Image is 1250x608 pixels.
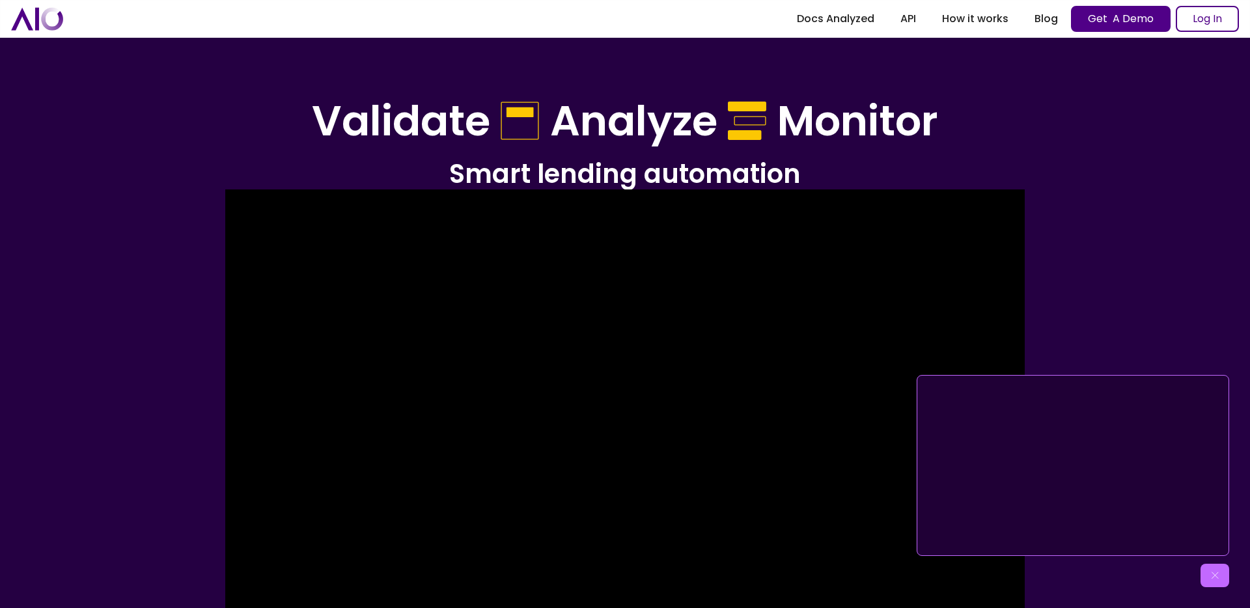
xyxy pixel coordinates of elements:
[550,96,717,146] h1: Analyze
[923,381,1223,550] iframe: AIO - powering financial decision making
[1021,7,1071,31] a: Blog
[887,7,929,31] a: API
[312,96,490,146] h1: Validate
[11,7,63,30] a: home
[777,96,938,146] h1: Monitor
[1176,6,1239,32] a: Log In
[929,7,1021,31] a: How it works
[784,7,887,31] a: Docs Analyzed
[254,157,996,191] h2: Smart lending automation
[1071,6,1171,32] a: Get A Demo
